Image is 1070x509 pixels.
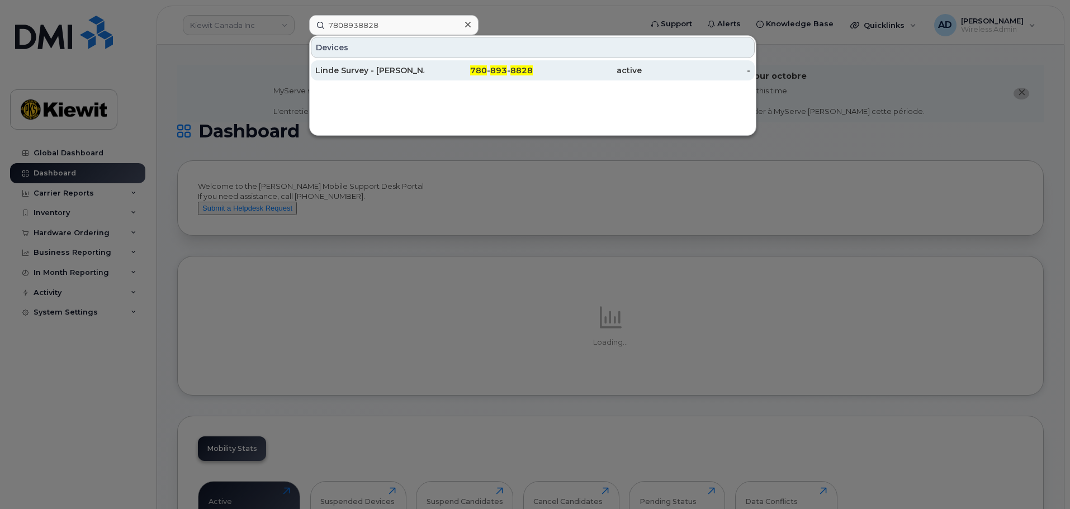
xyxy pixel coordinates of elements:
div: - - [424,65,533,76]
a: Linde Survey - [PERSON_NAME] TSC7 Controller780-893-8828active- [311,60,755,80]
span: 893 [490,65,507,75]
iframe: Messenger Launcher [1021,460,1062,501]
div: Devices [311,37,755,58]
div: - [642,65,751,76]
div: active [533,65,642,76]
span: 780 [470,65,487,75]
div: Linde Survey - [PERSON_NAME] TSC7 Controller [315,65,424,76]
span: 8828 [510,65,533,75]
